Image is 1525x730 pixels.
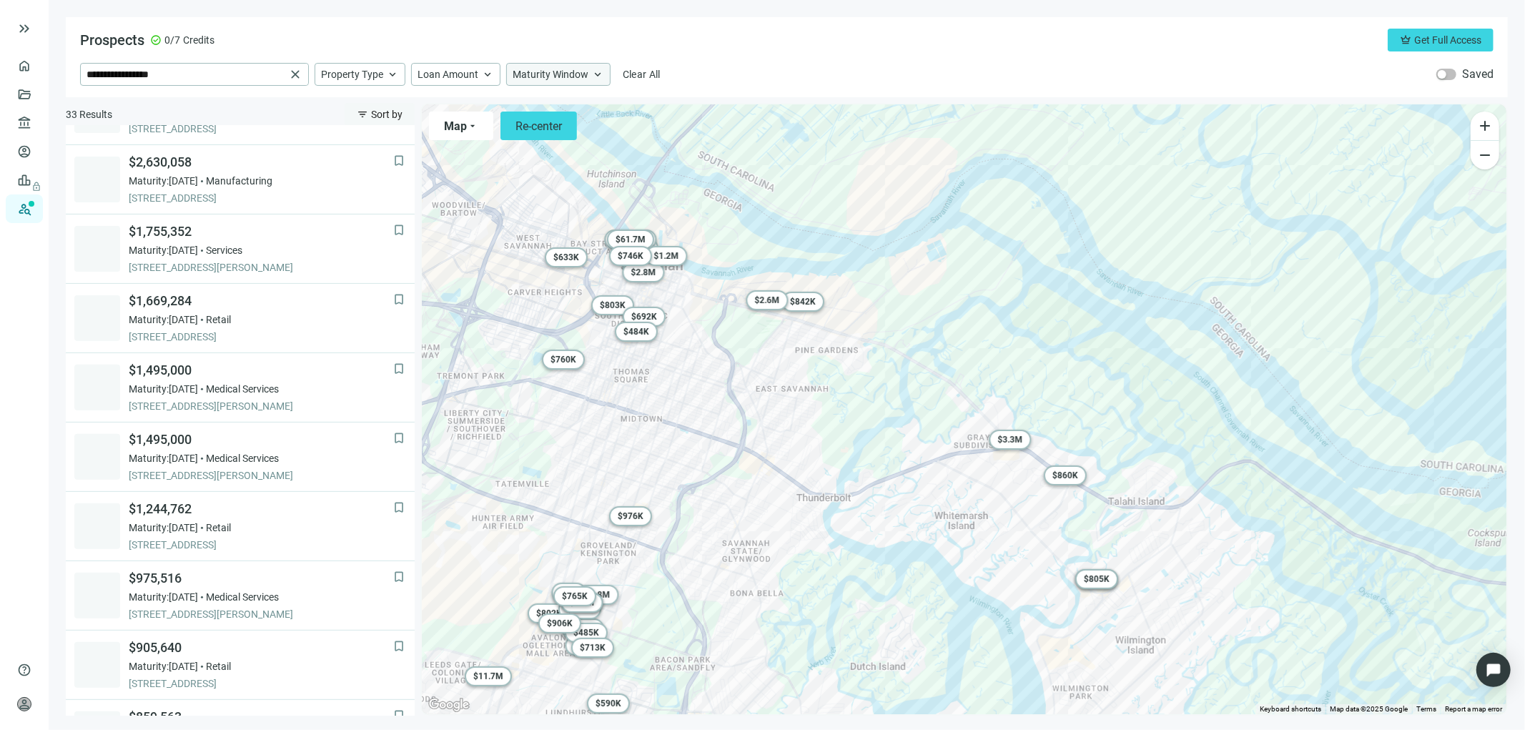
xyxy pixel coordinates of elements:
[392,431,406,445] button: bookmark
[206,521,231,535] span: Retail
[17,697,31,711] span: person
[206,312,231,327] span: Retail
[609,246,652,266] gmp-advanced-marker: $746K
[1462,67,1494,82] label: Saved
[754,295,779,305] span: $ 2.6M
[1052,470,1078,480] span: $ 860K
[66,353,415,423] a: bookmark$1,495,000Maturity:[DATE]Medical Services[STREET_ADDRESS][PERSON_NAME]
[1044,465,1087,485] gmp-advanced-marker: $860K
[357,109,368,120] span: filter_list
[621,251,663,271] gmp-advanced-marker: $546K
[481,68,494,81] span: keyboard_arrow_up
[616,235,646,245] span: $ 61.7M
[781,292,824,312] gmp-advanced-marker: $842K
[573,628,599,638] span: $ 485K
[604,230,656,250] gmp-advanced-marker: $180.9M
[392,362,406,376] button: bookmark
[129,382,198,396] span: Maturity: [DATE]
[129,500,393,518] span: $1,244,762
[565,636,607,656] gmp-advanced-marker: $1.7M
[551,355,576,365] span: $ 760K
[631,267,656,277] span: $ 2.8M
[206,382,279,396] span: Medical Services
[623,307,666,327] gmp-advanced-marker: $692K
[80,31,144,49] span: Prospects
[645,246,687,266] gmp-advanced-marker: $1.2M
[576,585,618,605] gmp-advanced-marker: $1.8M
[129,659,198,674] span: Maturity: [DATE]
[206,174,272,188] span: Manufacturing
[66,492,415,561] a: bookmark$1,244,762Maturity:[DATE]Retail[STREET_ADDRESS]
[129,330,393,344] span: [STREET_ADDRESS]
[580,643,606,653] span: $ 713K
[129,538,393,552] span: [STREET_ADDRESS]
[183,33,214,47] span: Credits
[418,68,478,81] span: Loan Amount
[1330,705,1408,713] span: Map data ©2025 Google
[545,247,588,267] gmp-advanced-marker: $633K
[429,112,493,140] button: Maparrow_drop_down
[129,362,393,379] span: $1,495,000
[587,694,630,714] gmp-advanced-marker: $590K
[425,696,473,714] img: Google
[392,709,406,723] button: bookmark
[129,223,393,240] span: $1,755,352
[66,631,415,700] a: bookmark$905,640Maturity:[DATE]Retail[STREET_ADDRESS]
[553,252,579,262] span: $ 633K
[129,292,393,310] span: $1,669,284
[425,696,473,714] a: Open this area in Google Maps (opens a new window)
[997,435,1022,445] span: $ 3.3M
[129,191,393,205] span: [STREET_ADDRESS]
[66,214,415,284] a: bookmark$1,755,352Maturity:[DATE]Services[STREET_ADDRESS][PERSON_NAME]
[1084,574,1110,584] span: $ 805K
[371,109,403,120] span: Sort by
[66,107,112,122] span: 33 Results
[596,699,621,709] span: $ 590K
[615,322,658,342] gmp-advanced-marker: $484K
[17,663,31,677] span: help
[616,63,667,86] button: Clear All
[618,511,643,521] span: $ 976K
[129,639,393,656] span: $905,640
[392,154,406,168] span: bookmark
[129,451,198,465] span: Maturity: [DATE]
[206,590,279,604] span: Medical Services
[1260,704,1321,714] button: Keyboard shortcuts
[129,399,393,413] span: [STREET_ADDRESS][PERSON_NAME]
[538,613,581,633] gmp-advanced-marker: $906K
[1476,653,1511,687] div: Open Intercom Messenger
[392,223,406,237] button: bookmark
[561,618,604,638] gmp-advanced-marker: $649K
[16,20,33,37] button: keyboard_double_arrow_right
[561,593,603,613] gmp-advanced-marker: $1.5M
[790,297,816,307] span: $ 842K
[569,598,594,608] span: $ 1.5M
[467,120,478,132] span: arrow_drop_down
[129,122,393,136] span: [STREET_ADDRESS]
[392,570,406,584] button: bookmark
[129,174,198,188] span: Maturity: [DATE]
[558,599,601,619] gmp-advanced-marker: $549K
[129,676,393,691] span: [STREET_ADDRESS]
[129,709,393,726] span: $859,563
[392,292,406,307] span: bookmark
[392,500,406,515] button: bookmark
[129,243,198,257] span: Maturity: [DATE]
[345,103,415,126] button: filter_listSort by
[129,607,393,621] span: [STREET_ADDRESS][PERSON_NAME]
[129,260,393,275] span: [STREET_ADDRESS][PERSON_NAME]
[600,300,626,310] span: $ 803K
[129,431,393,448] span: $1,495,000
[129,312,198,327] span: Maturity: [DATE]
[386,68,399,81] span: keyboard_arrow_up
[562,591,588,601] span: $ 765K
[66,423,415,492] a: bookmark$1,495,000Maturity:[DATE]Medical Services[STREET_ADDRESS][PERSON_NAME]
[631,312,657,322] span: $ 692K
[591,295,634,315] gmp-advanced-marker: $803K
[622,262,664,282] gmp-advanced-marker: $2.8M
[66,145,415,214] a: bookmark$2,630,058Maturity:[DATE]Manufacturing[STREET_ADDRESS]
